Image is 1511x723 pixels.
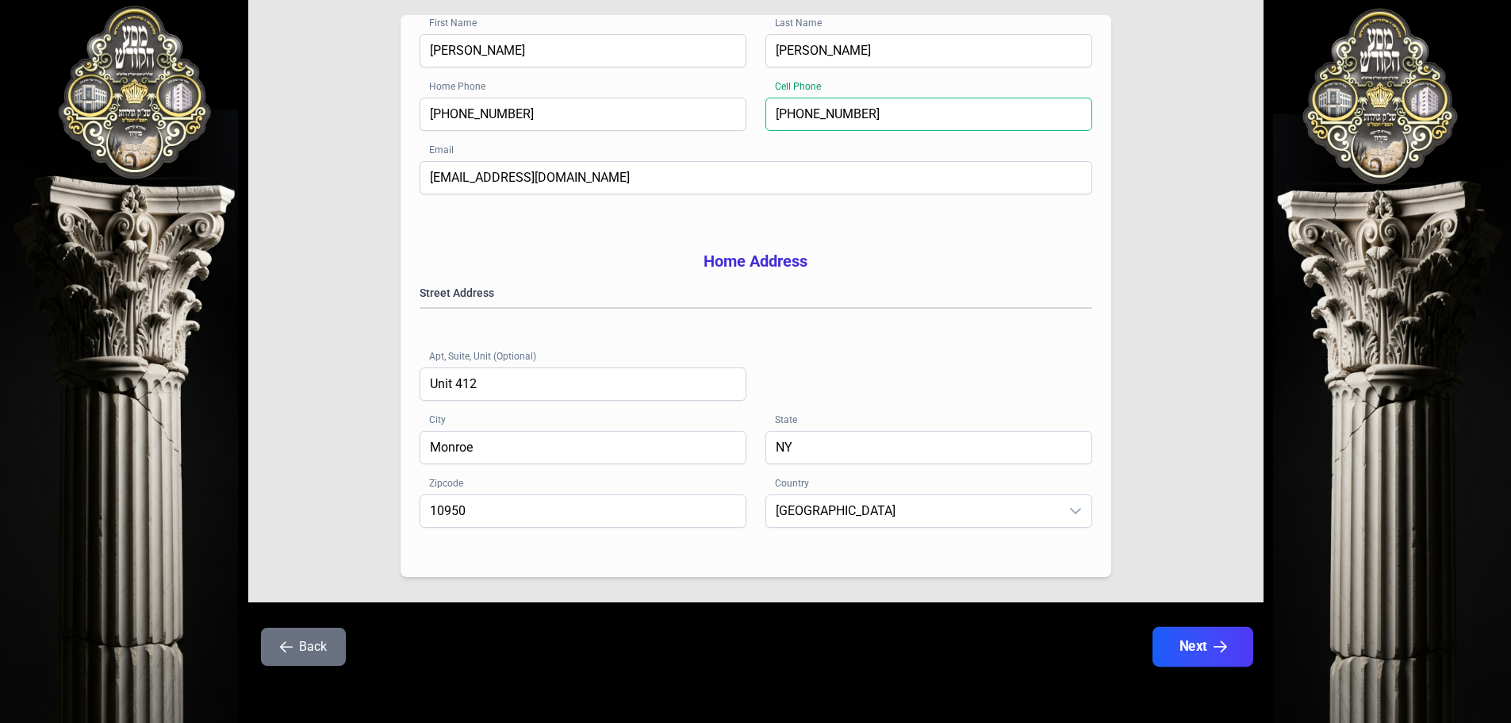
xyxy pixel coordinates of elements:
[261,628,346,666] button: Back
[420,367,746,401] input: e.g. Apt 4B, Suite 200
[420,285,1092,301] label: Street Address
[766,495,1060,527] span: United States
[420,250,1092,272] h3: Home Address
[1060,495,1091,527] div: dropdown trigger
[1152,627,1252,667] button: Next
